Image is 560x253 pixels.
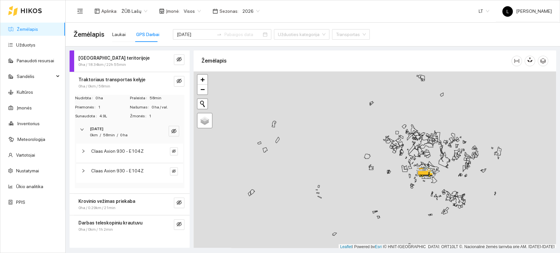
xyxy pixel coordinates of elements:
[73,5,87,18] button: menu-fold
[171,128,176,135] span: eye-invisible
[197,75,207,85] a: Zoom in
[339,244,556,250] div: | Powered by © HNIT-[GEOGRAPHIC_DATA]; ORT10LT ©, Nacionalinė žemės tarnyba prie AM, [DATE]-[DATE]
[172,149,176,154] span: eye-invisible
[16,200,25,205] a: PPIS
[91,167,144,174] span: Claas Axion 930 - E104Z
[197,85,207,94] a: Zoom out
[75,95,95,101] span: Nudirbta
[17,70,54,83] span: Sandėlis
[150,95,184,101] span: 58min
[78,205,115,211] span: 0ha / 0.29km / 21min
[70,194,190,215] div: Krovinio vežimas priekaba0ha / 0.29km / 21mineye-invisible
[78,55,150,61] strong: [GEOGRAPHIC_DATA] teritorijoje
[130,104,152,110] span: Našumas
[130,113,149,119] span: Žmonės
[17,27,38,32] a: Žemėlapis
[197,99,207,109] button: Initiate a new search
[217,32,222,37] span: swap-right
[98,104,129,110] span: 1
[174,219,184,230] button: eye-invisible
[170,147,178,155] button: eye-invisible
[136,31,159,38] div: GPS Darbai
[17,58,54,63] a: Panaudoti resursai
[17,105,32,110] a: Įmonės
[78,199,135,204] strong: Krovinio vežimas priekaba
[184,6,201,16] span: Visos
[166,8,180,15] span: Įmonė :
[340,244,352,249] a: Leaflet
[176,57,182,63] span: eye-invisible
[75,122,184,142] div: [DATE]0km/58min/0 haeye-invisible
[17,137,45,142] a: Meteorologija
[17,121,40,126] a: Inventorius
[169,126,179,136] button: eye-invisible
[90,126,103,131] strong: [DATE]
[117,133,118,137] span: /
[120,133,128,137] span: 0 ha
[16,184,43,189] a: Ūkio analitika
[99,113,129,119] span: 4.9L
[16,168,39,173] a: Nustatymai
[200,85,205,93] span: −
[77,8,83,14] span: menu-fold
[242,6,259,16] span: 2026
[78,83,110,89] span: 0ha / 0km / 58min
[200,75,205,84] span: +
[479,6,489,16] span: LT
[76,163,183,183] div: Claas Axion 930 - E104Zeye-invisible
[78,62,126,68] span: 0ha / 18.34km / 22h 55min
[112,31,126,38] div: Laukai
[100,133,101,137] span: /
[177,31,214,38] input: Pradžios data
[176,222,182,228] span: eye-invisible
[170,167,178,175] button: eye-invisible
[76,144,183,163] div: Claas Axion 930 - E104Zeye-invisible
[103,133,115,137] span: 58min
[512,58,522,64] span: column-width
[75,113,99,119] span: Sunaudota
[176,78,182,85] span: eye-invisible
[130,95,150,101] span: Praleista
[174,76,184,87] button: eye-invisible
[159,9,164,14] span: shop
[174,198,184,208] button: eye-invisible
[95,95,129,101] span: 0 ha
[78,220,142,225] strong: Darbas teleskopiniu krautuvu
[75,104,98,110] span: Priemonės
[152,104,184,110] span: 0 ha / val.
[70,215,190,237] div: Darbas teleskopiniu krautuvu0ha / 0km / 1h 2mineye-invisible
[375,244,382,249] a: Esri
[201,51,511,70] div: Žemėlapis
[176,200,182,206] span: eye-invisible
[502,9,552,14] span: [PERSON_NAME]
[94,9,100,14] span: layout
[81,149,85,153] span: right
[81,169,85,173] span: right
[90,133,98,137] span: 0km
[217,32,222,37] span: to
[507,6,509,17] span: L
[101,8,117,15] span: Aplinka :
[16,42,35,48] a: Užduotys
[78,77,145,82] strong: Traktoriaus transportas kelyje
[213,9,218,14] span: calendar
[224,31,261,38] input: Pabaigos data
[17,89,33,95] a: Kultūros
[174,54,184,65] button: eye-invisible
[172,169,176,174] span: eye-invisible
[16,152,35,158] a: Vartotojai
[91,147,144,155] span: Claas Axion 930 - E104Z
[73,29,104,40] span: Žemėlapis
[121,6,147,16] span: ŽŪB Lašų
[383,244,384,249] span: |
[70,50,190,72] div: [GEOGRAPHIC_DATA] teritorijoje0ha / 18.34km / 22h 55mineye-invisible
[149,113,184,119] span: 1
[197,113,212,128] a: Layers
[70,72,190,93] div: Traktoriaus transportas kelyje0ha / 0km / 58mineye-invisible
[80,127,84,131] span: right
[219,8,239,15] span: Sezonas :
[511,56,522,66] button: column-width
[78,226,113,233] span: 0ha / 0km / 1h 2min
